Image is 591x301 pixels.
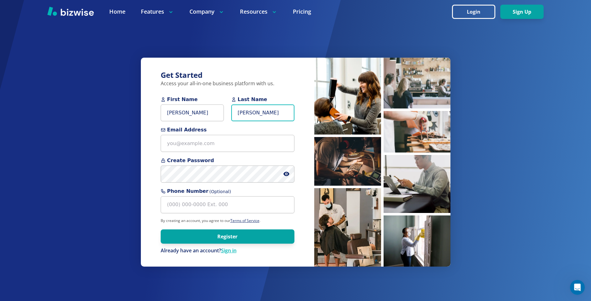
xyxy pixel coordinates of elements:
[161,70,294,80] h3: Get Started
[161,247,294,254] div: Already have an account?Sign in
[161,196,294,213] input: (000) 000-0000 Ext. 000
[161,80,294,87] p: Access your all-in-one business platform with us.
[161,218,294,223] p: By creating an account, you agree to our .
[230,218,259,223] a: Terms of Service
[221,247,237,254] a: Sign in
[189,8,224,15] p: Company
[452,9,500,15] a: Login
[161,104,224,122] input: First Name
[161,126,294,134] span: Email Address
[231,104,294,122] input: Last Name
[384,215,450,267] img: Cleaner sanitizing windows
[452,5,495,19] button: Login
[209,188,231,195] span: (Optional)
[109,8,125,15] a: Home
[161,96,224,103] span: First Name
[384,58,450,108] img: People waiting at coffee bar
[47,7,94,16] img: Bizwise Logo
[500,5,544,19] button: Sign Up
[141,8,174,15] p: Features
[384,155,450,213] img: Man working on laptop
[240,8,277,15] p: Resources
[161,135,294,152] input: you@example.com
[570,280,585,295] iframe: Intercom live chat
[384,111,450,153] img: Pastry chef making pastries
[293,8,311,15] a: Pricing
[161,188,294,195] span: Phone Number
[314,58,381,135] img: Hairstylist blow drying hair
[161,157,294,164] span: Create Password
[161,247,294,254] p: Already have an account?
[314,137,381,186] img: Man inspecting coffee beans
[314,188,381,267] img: Barber cutting hair
[500,9,544,15] a: Sign Up
[231,96,294,103] span: Last Name
[161,229,294,244] button: Register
